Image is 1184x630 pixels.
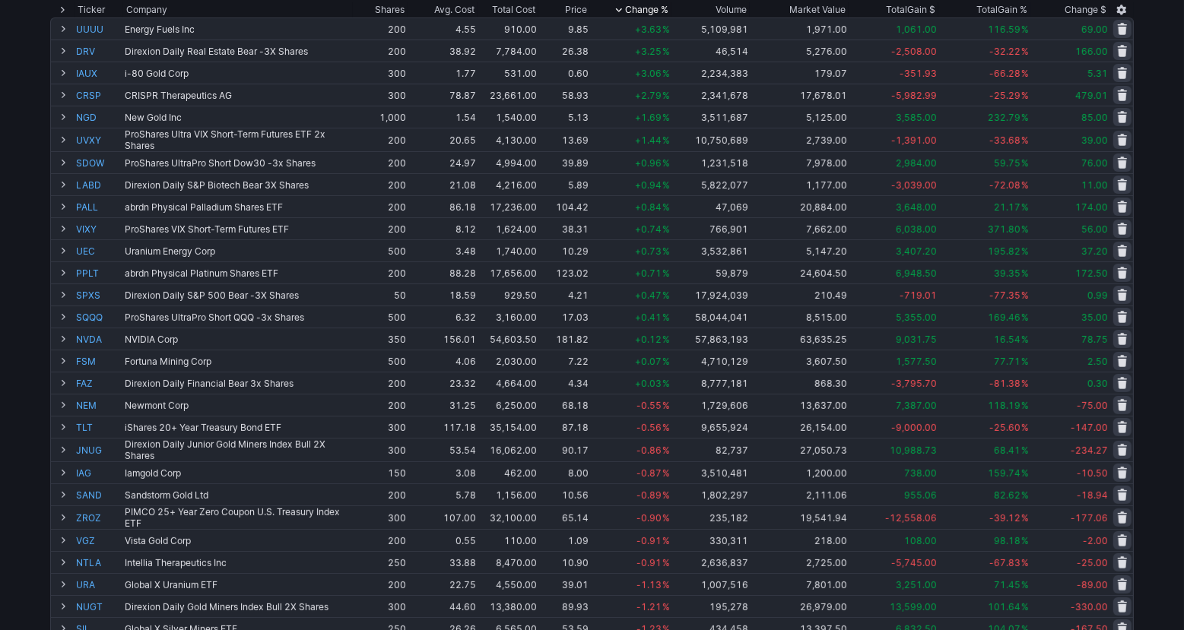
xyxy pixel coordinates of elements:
[1021,135,1029,146] span: %
[900,68,937,79] span: -351.93
[890,445,937,456] span: 10,988.73
[671,151,750,173] td: 1,231,518
[353,84,408,106] td: 300
[353,195,408,217] td: 200
[76,574,122,595] a: URA
[478,17,538,40] td: 910.00
[408,62,478,84] td: 1.77
[662,24,670,35] span: %
[1081,157,1108,169] span: 76.00
[896,201,937,213] span: 3,648.00
[671,438,750,461] td: 82,737
[125,245,351,257] div: Uranium Energy Corp
[989,290,1021,301] span: -77.35
[662,112,670,123] span: %
[353,128,408,151] td: 200
[635,135,662,146] span: +1.44
[478,217,538,239] td: 1,624.00
[538,239,590,261] td: 10.29
[625,2,668,17] span: Change %
[125,268,351,279] div: abrdn Physical Platinum Shares ETF
[478,195,538,217] td: 17,236.00
[478,239,538,261] td: 1,740.00
[662,201,670,213] span: %
[408,438,478,461] td: 53.54
[76,106,122,128] a: NGD
[891,179,937,191] span: -3,039.00
[900,290,937,301] span: -719.01
[76,84,122,106] a: CRSP
[126,2,167,17] div: Company
[353,372,408,394] td: 200
[750,17,849,40] td: 1,971.00
[1087,68,1108,79] span: 5.31
[636,400,662,411] span: -0.55
[896,112,937,123] span: 3,585.00
[538,350,590,372] td: 7.22
[408,261,478,283] td: 88.28
[408,195,478,217] td: 86.18
[538,195,590,217] td: 104.42
[750,173,849,195] td: 1,177.00
[538,394,590,416] td: 68.18
[538,372,590,394] td: 4.34
[671,173,750,195] td: 5,822,077
[662,356,670,367] span: %
[635,245,662,257] span: +0.73
[1021,290,1029,301] span: %
[76,596,122,617] a: NUGT
[125,312,351,323] div: ProShares UltraPro Short QQQ -3x Shares
[994,268,1021,279] span: 39.35
[76,552,122,573] a: NTLA
[538,128,590,151] td: 13.69
[1021,46,1029,57] span: %
[76,18,122,40] a: UUUU
[125,290,351,301] div: Direxion Daily S&P 500 Bear -3X Shares
[1021,201,1029,213] span: %
[662,135,670,146] span: %
[671,239,750,261] td: 3,532,861
[478,173,538,195] td: 4,216.00
[1021,245,1029,257] span: %
[671,17,750,40] td: 5,109,981
[76,506,122,529] a: ZROZ
[671,328,750,350] td: 57,863,193
[1075,268,1108,279] span: 172.50
[408,217,478,239] td: 8.12
[662,90,670,101] span: %
[896,245,937,257] span: 3,407.20
[1081,135,1108,146] span: 39.00
[76,484,122,505] a: SAND
[662,334,670,345] span: %
[76,218,122,239] a: VIXY
[1087,356,1108,367] span: 2.50
[988,112,1021,123] span: 232.79
[1081,179,1108,191] span: 11.00
[896,24,937,35] span: 1,061.00
[896,312,937,323] span: 5,355.00
[538,106,590,128] td: 5.13
[353,151,408,173] td: 200
[750,151,849,173] td: 7,978.00
[1081,334,1108,345] span: 78.75
[76,372,122,394] a: FAZ
[1075,90,1108,101] span: 479.01
[76,462,122,483] a: IAG
[76,530,122,551] a: VGZ
[662,290,670,301] span: %
[125,201,351,213] div: abrdn Physical Palladium Shares ETF
[891,135,937,146] span: -1,391.00
[353,350,408,372] td: 500
[478,416,538,438] td: 35,154.00
[671,283,750,306] td: 17,924,039
[988,24,1021,35] span: 116.59
[538,217,590,239] td: 38.31
[994,157,1021,169] span: 59.75
[671,217,750,239] td: 766,901
[1021,90,1029,101] span: %
[750,438,849,461] td: 27,050.73
[662,445,670,456] span: %
[989,422,1021,433] span: -25.60
[478,84,538,106] td: 23,661.00
[1021,223,1029,235] span: %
